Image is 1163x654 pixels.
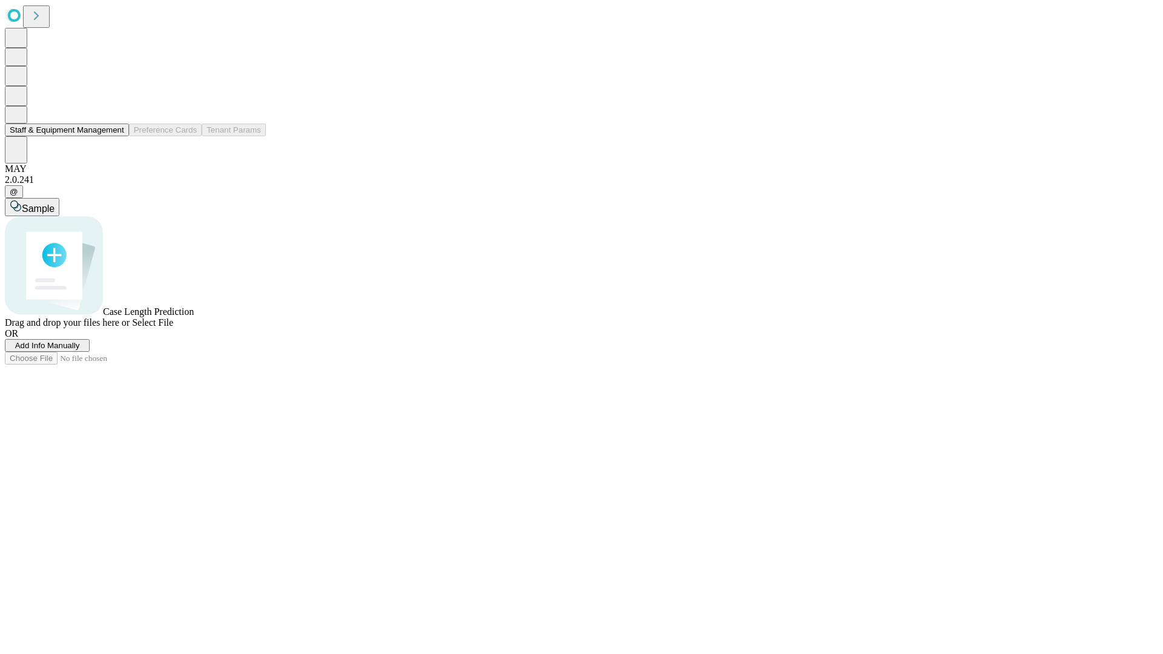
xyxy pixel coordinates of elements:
div: 2.0.241 [5,174,1158,185]
div: MAY [5,163,1158,174]
button: Tenant Params [202,124,266,136]
button: Add Info Manually [5,339,90,352]
span: Drag and drop your files here or [5,317,130,328]
span: Case Length Prediction [103,306,194,317]
button: Preference Cards [129,124,202,136]
span: @ [10,187,18,196]
span: Add Info Manually [15,341,80,350]
span: OR [5,328,18,339]
span: Select File [132,317,173,328]
span: Sample [22,203,55,214]
button: @ [5,185,23,198]
button: Sample [5,198,59,216]
button: Staff & Equipment Management [5,124,129,136]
